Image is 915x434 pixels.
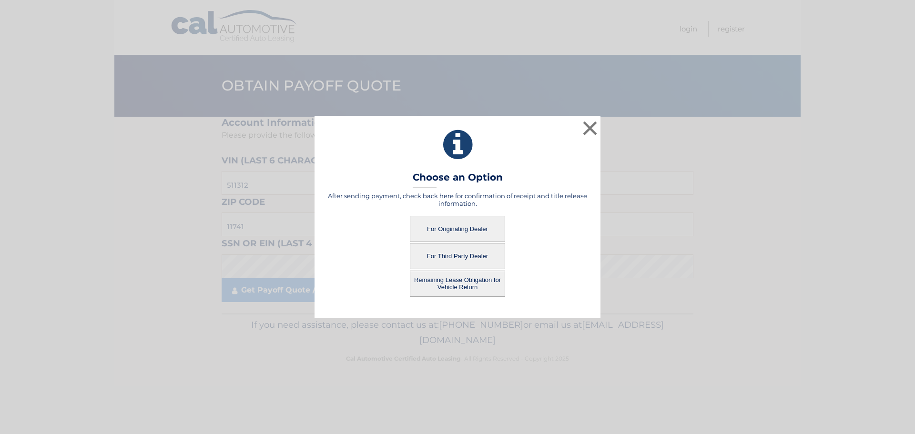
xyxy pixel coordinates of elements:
button: For Third Party Dealer [410,243,505,269]
h5: After sending payment, check back here for confirmation of receipt and title release information. [326,192,589,207]
button: Remaining Lease Obligation for Vehicle Return [410,271,505,297]
button: For Originating Dealer [410,216,505,242]
h3: Choose an Option [413,172,503,188]
button: × [580,119,600,138]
